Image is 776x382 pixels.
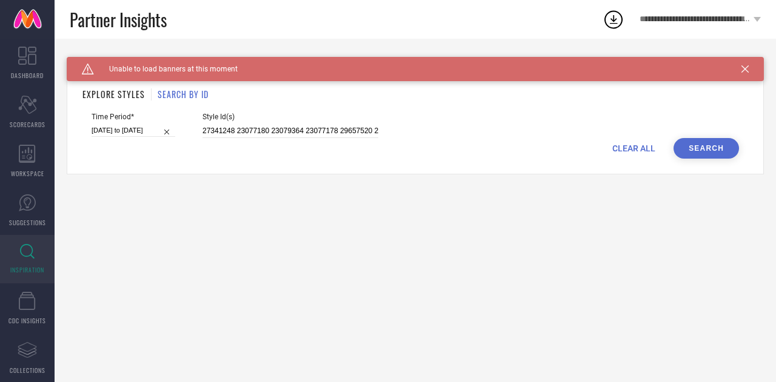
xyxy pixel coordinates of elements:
input: Select time period [92,124,175,137]
button: Search [674,138,739,159]
h1: SEARCH BY ID [158,88,209,100]
span: Unable to load banners at this moment [94,65,238,73]
span: CLEAR ALL [612,143,655,153]
span: Style Id(s) [202,113,378,121]
span: COLLECTIONS [10,366,45,375]
span: Time Period* [92,113,175,121]
span: DASHBOARD [11,71,44,80]
div: Open download list [603,8,624,30]
span: WORKSPACE [11,169,44,178]
span: CDC INSIGHTS [8,316,46,325]
div: Back TO Dashboard [67,57,764,66]
input: Enter comma separated style ids e.g. 12345, 67890 [202,124,378,138]
h1: EXPLORE STYLES [82,88,145,100]
span: Partner Insights [70,7,167,32]
span: SUGGESTIONS [9,218,46,227]
span: INSPIRATION [10,265,44,274]
span: SCORECARDS [10,120,45,129]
